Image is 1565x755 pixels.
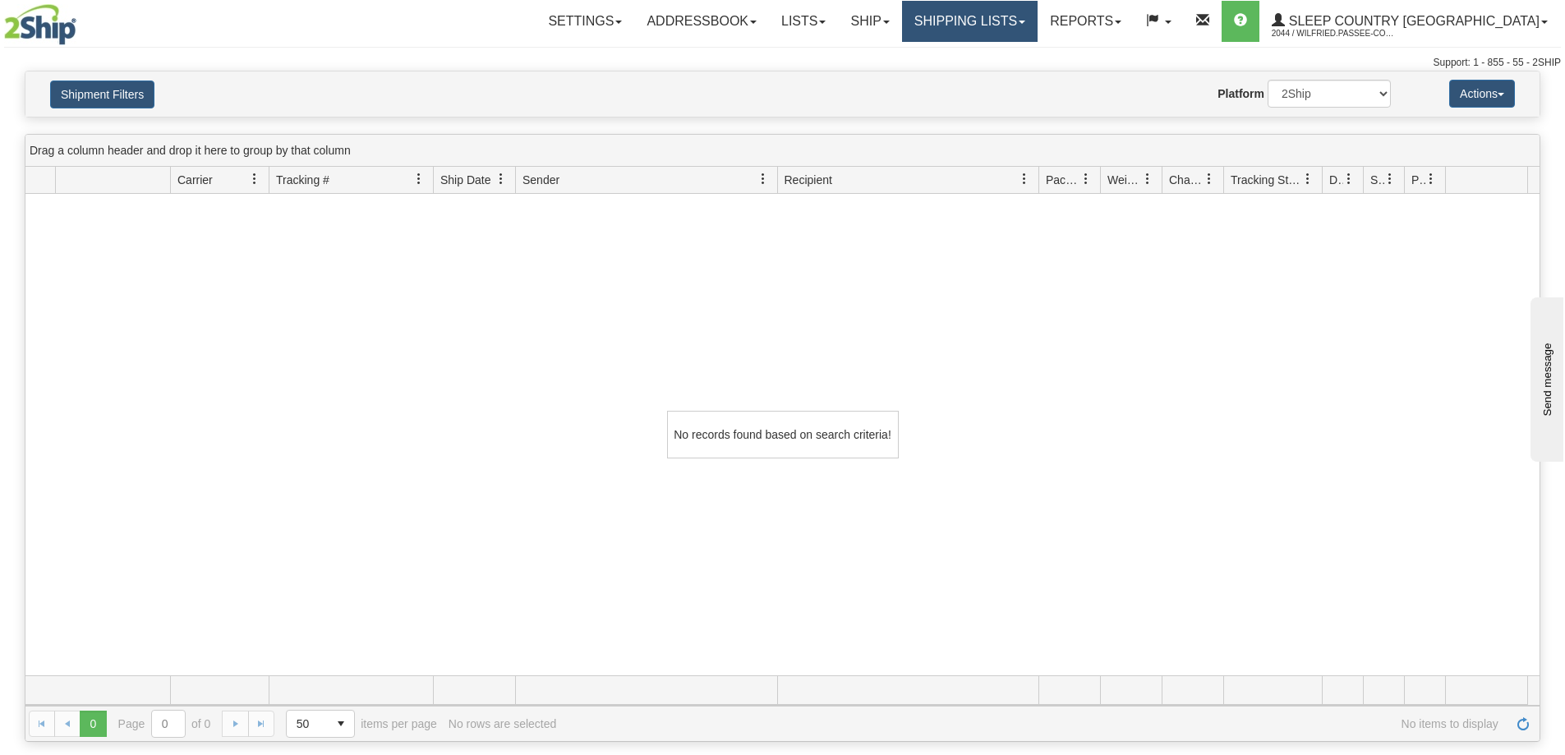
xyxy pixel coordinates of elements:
[80,711,106,737] span: Page 0
[4,56,1561,70] div: Support: 1 - 855 - 55 - 2SHIP
[749,165,777,193] a: Sender filter column settings
[634,1,769,42] a: Addressbook
[1376,165,1404,193] a: Shipment Issues filter column settings
[536,1,634,42] a: Settings
[838,1,901,42] a: Ship
[12,14,152,26] div: Send message
[1231,172,1302,188] span: Tracking Status
[1510,711,1536,737] a: Refresh
[785,172,832,188] span: Recipient
[1107,172,1142,188] span: Weight
[4,4,76,45] img: logo2044.jpg
[297,716,318,732] span: 50
[1072,165,1100,193] a: Packages filter column settings
[1329,172,1343,188] span: Delivery Status
[1272,25,1395,42] span: 2044 / Wilfried.Passee-Coutrin
[118,710,211,738] span: Page of 0
[568,717,1498,730] span: No items to display
[1417,165,1445,193] a: Pickup Status filter column settings
[1411,172,1425,188] span: Pickup Status
[1195,165,1223,193] a: Charge filter column settings
[1527,293,1563,461] iframe: chat widget
[1046,172,1080,188] span: Packages
[1010,165,1038,193] a: Recipient filter column settings
[1285,14,1540,28] span: Sleep Country [GEOGRAPHIC_DATA]
[177,172,213,188] span: Carrier
[241,165,269,193] a: Carrier filter column settings
[1449,80,1515,108] button: Actions
[487,165,515,193] a: Ship Date filter column settings
[286,710,437,738] span: items per page
[769,1,838,42] a: Lists
[522,172,559,188] span: Sender
[902,1,1038,42] a: Shipping lists
[667,411,899,458] div: No records found based on search criteria!
[1169,172,1204,188] span: Charge
[440,172,490,188] span: Ship Date
[1294,165,1322,193] a: Tracking Status filter column settings
[405,165,433,193] a: Tracking # filter column settings
[25,135,1540,167] div: grid grouping header
[1335,165,1363,193] a: Delivery Status filter column settings
[1038,1,1134,42] a: Reports
[276,172,329,188] span: Tracking #
[1370,172,1384,188] span: Shipment Issues
[50,81,154,108] button: Shipment Filters
[1134,165,1162,193] a: Weight filter column settings
[449,717,557,730] div: No rows are selected
[286,710,355,738] span: Page sizes drop down
[1259,1,1560,42] a: Sleep Country [GEOGRAPHIC_DATA] 2044 / Wilfried.Passee-Coutrin
[328,711,354,737] span: select
[1217,85,1264,102] label: Platform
